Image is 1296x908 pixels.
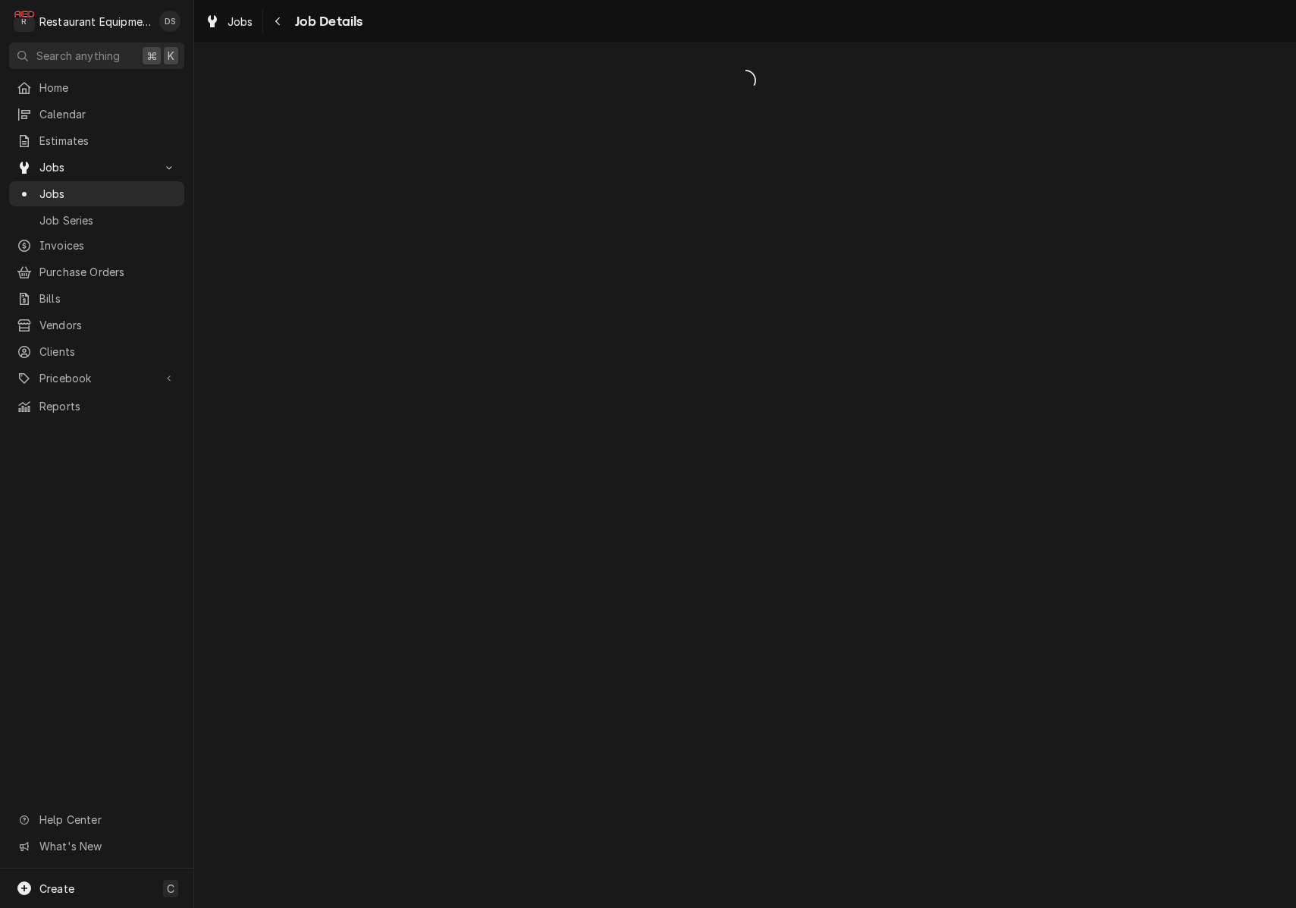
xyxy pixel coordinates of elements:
span: Loading... [194,64,1296,96]
span: Calendar [39,106,177,122]
span: ⌘ [146,48,157,64]
div: Restaurant Equipment Diagnostics's Avatar [14,11,35,32]
div: R [14,11,35,32]
a: Home [9,75,184,100]
div: DS [159,11,180,32]
a: Reports [9,394,184,419]
button: Search anything⌘K [9,42,184,69]
div: Restaurant Equipment Diagnostics [39,14,151,30]
a: Job Series [9,208,184,233]
span: C [167,881,174,897]
a: Bills [9,286,184,311]
span: Job Series [39,212,177,228]
span: Job Details [290,11,363,32]
span: Pricebook [39,370,154,386]
a: Calendar [9,102,184,127]
button: Navigate back [266,9,290,33]
a: Invoices [9,233,184,258]
a: Go to Pricebook [9,366,184,391]
span: Search anything [36,48,120,64]
span: Reports [39,398,177,414]
span: Jobs [228,14,253,30]
span: Create [39,882,74,895]
span: Clients [39,344,177,360]
span: Invoices [39,237,177,253]
a: Go to What's New [9,834,184,859]
a: Clients [9,339,184,364]
span: Jobs [39,159,154,175]
span: K [168,48,174,64]
span: Purchase Orders [39,264,177,280]
span: What's New [39,838,175,854]
span: Vendors [39,317,177,333]
a: Estimates [9,128,184,153]
span: Estimates [39,133,177,149]
a: Purchase Orders [9,259,184,284]
div: Derek Stewart's Avatar [159,11,180,32]
span: Bills [39,291,177,306]
a: Go to Help Center [9,807,184,832]
a: Go to Jobs [9,155,184,180]
span: Help Center [39,812,175,828]
a: Vendors [9,313,184,338]
span: Jobs [39,186,177,202]
span: Home [39,80,177,96]
a: Jobs [9,181,184,206]
a: Jobs [199,9,259,34]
